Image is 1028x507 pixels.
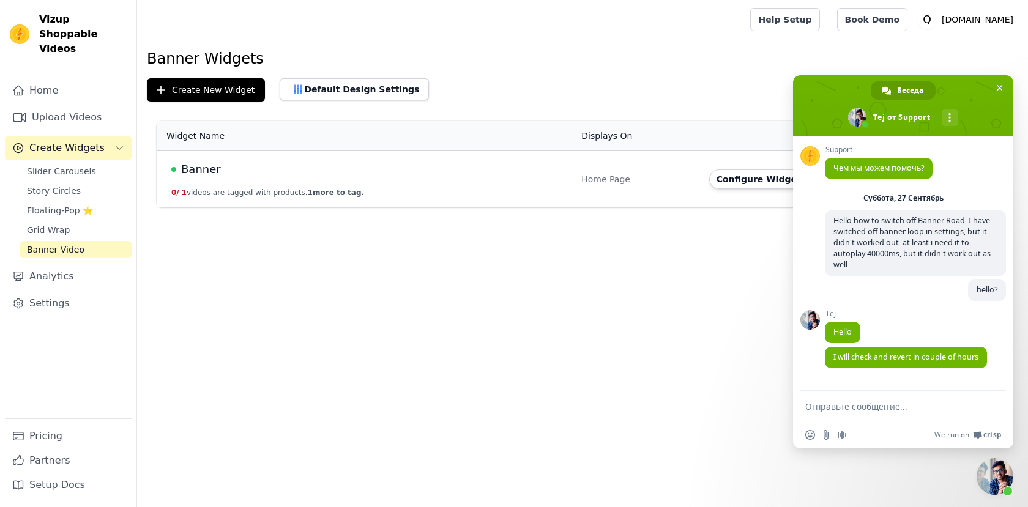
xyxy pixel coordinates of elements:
[917,9,1018,31] button: Q [DOMAIN_NAME]
[837,8,907,31] a: Book Demo
[805,401,974,412] textarea: Отправьте сообщение...
[750,8,819,31] a: Help Setup
[821,430,831,440] span: Отправить файл
[837,430,847,440] span: Запись аудиосообщения
[5,264,132,289] a: Analytics
[833,163,924,173] span: Чем мы можем помочь?
[5,424,132,448] a: Pricing
[181,161,221,178] span: Banner
[574,121,701,151] th: Displays On
[280,78,429,100] button: Default Design Settings
[5,473,132,497] a: Setup Docs
[27,185,81,197] span: Story Circles
[171,188,364,198] button: 0/ 1videos are tagged with products.1more to tag.
[871,81,936,100] div: Беседа
[29,141,105,155] span: Create Widgets
[709,169,808,189] button: Configure Widget
[39,12,127,56] span: Vizup Shoppable Videos
[20,221,132,239] a: Grid Wrap
[977,284,997,295] span: hello?
[147,49,1018,68] h1: Banner Widgets
[20,241,132,258] a: Banner Video
[308,188,364,197] span: 1 more to tag.
[934,430,1001,440] a: We run onCrisp
[805,430,815,440] span: Вставить emoji
[182,188,187,197] span: 1
[171,167,176,172] span: Live Published
[863,194,944,202] div: Суббота, 27 Сентябрь
[27,224,70,236] span: Grid Wrap
[923,13,931,26] text: Q
[27,204,93,216] span: Floating-Pop ⭐
[833,352,978,362] span: I will check and revert in couple of hours
[27,243,84,256] span: Banner Video
[937,9,1018,31] p: [DOMAIN_NAME]
[171,188,179,197] span: 0 /
[825,146,933,154] span: Support
[20,202,132,219] a: Floating-Pop ⭐
[934,430,969,440] span: We run on
[833,215,991,270] span: Hello how to switch off Banner Road. I have switched off banner loop in settings, but it didn't w...
[157,121,574,151] th: Widget Name
[147,78,265,102] button: Create New Widget
[5,105,132,130] a: Upload Videos
[20,182,132,199] a: Story Circles
[897,81,923,100] span: Беседа
[993,81,1006,94] span: Закрыть чат
[27,165,96,177] span: Slider Carousels
[581,173,694,185] div: Home Page
[5,136,132,160] button: Create Widgets
[833,327,852,337] span: Hello
[5,78,132,103] a: Home
[10,24,29,44] img: Vizup
[5,291,132,316] a: Settings
[825,309,860,318] span: Tej
[977,458,1013,495] div: Закрыть чат
[983,430,1001,440] span: Crisp
[5,448,132,473] a: Partners
[942,109,958,126] div: Дополнительные каналы
[20,163,132,180] a: Slider Carousels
